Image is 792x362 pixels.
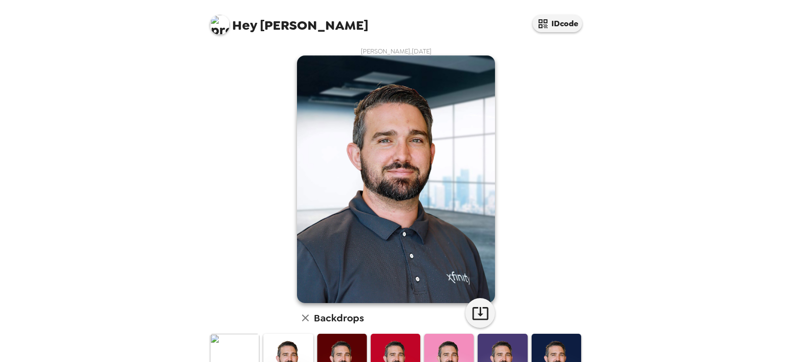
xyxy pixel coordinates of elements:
button: IDcode [533,15,582,32]
span: [PERSON_NAME] , [DATE] [361,47,432,55]
img: profile pic [210,15,230,35]
span: Hey [232,16,257,34]
img: user [297,55,495,303]
span: [PERSON_NAME] [210,10,368,32]
h6: Backdrops [314,310,364,326]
